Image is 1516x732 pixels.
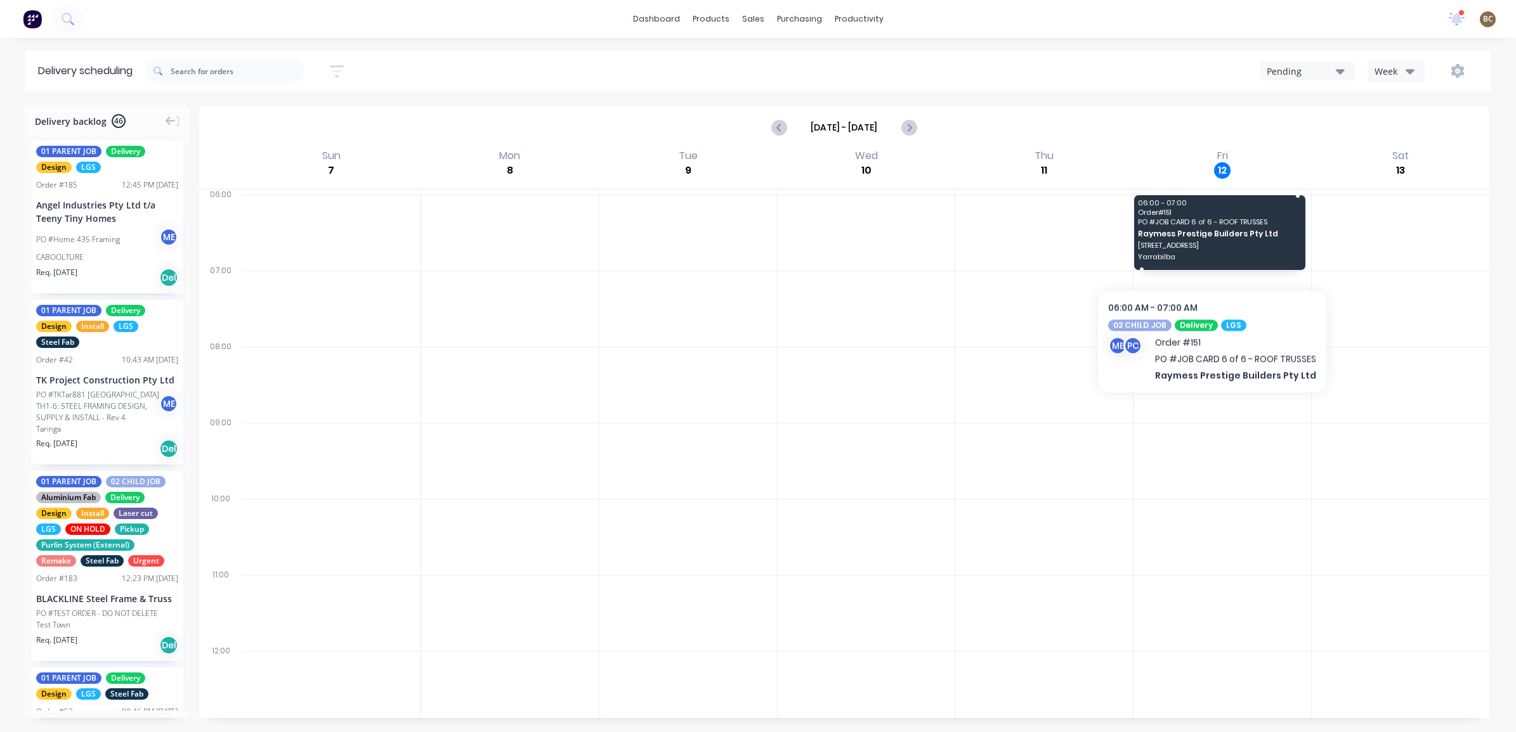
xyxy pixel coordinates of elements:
span: 01 PARENT JOB [36,305,101,316]
div: Delivery scheduling [25,51,145,91]
div: Sat [1389,150,1413,162]
div: Del [159,268,178,287]
span: Remake [36,555,76,567]
div: 12:45 PM [DATE] [122,179,178,191]
span: Delivery [106,146,145,157]
span: Req. [DATE] [36,267,77,278]
span: Delivery [106,305,145,316]
div: 9 [680,162,696,179]
span: Design [36,688,72,700]
span: Urgent [128,555,164,567]
img: Factory [23,10,42,29]
span: Req. [DATE] [36,634,77,646]
div: Del [159,636,178,655]
span: LGS [36,523,61,535]
span: Design [36,321,72,332]
span: LGS [76,688,101,700]
span: Raymess Prestige Builders Pty Ltd [1138,229,1300,238]
span: Install [76,508,109,519]
div: purchasing [771,10,828,29]
div: Taringa [36,423,178,435]
a: dashboard [627,10,686,29]
span: 01 PARENT JOB [36,672,101,684]
div: 10:00 [199,491,242,567]
button: Pending [1260,61,1355,80]
div: Mon [495,150,524,162]
span: Order # 151 [1138,209,1300,216]
div: 12 [1214,162,1231,179]
div: 07:00 [199,263,242,339]
span: 02 CHILD JOB [106,476,166,487]
span: LGS [76,162,101,173]
span: ON HOLD [65,523,110,535]
span: 06:00 - 07:00 [1138,199,1300,207]
div: Angel Industries Pty Ltd t/a Teeny Tiny Homes [36,198,178,225]
div: 11 [1036,162,1052,179]
div: Wed [851,150,882,162]
div: PO #TEST ORDER - DO NOT DELETE [36,608,158,619]
span: PO # JOB CARD 6 of 6 - ROOF TRUSSES [1138,218,1300,226]
div: 12:00 [199,643,242,719]
div: Order # 42 [36,354,73,366]
div: Test Town [36,619,178,631]
span: Steel Fab [81,555,124,567]
div: PO #Home 435 Framing [36,234,120,245]
span: Laser cut [114,508,158,519]
span: LGS [114,321,138,332]
span: 01 PARENT JOB [36,476,101,487]
div: 7 [323,162,339,179]
span: Delivery [105,492,145,503]
div: 09:46 PM [DATE] [122,706,178,717]
span: [STREET_ADDRESS] [1138,241,1300,249]
div: products [686,10,736,29]
div: Order # 183 [36,573,77,584]
span: Delivery backlog [35,115,107,128]
div: 10:43 AM [DATE] [122,354,178,366]
div: Thu [1031,150,1057,162]
span: BC [1483,13,1493,25]
div: Order # 52 [36,706,73,717]
div: sales [736,10,771,29]
span: Steel Fab [105,688,148,700]
div: TK Project Construction Pty Ltd [36,373,178,387]
div: 10 [858,162,875,179]
div: 13 [1392,162,1409,179]
div: Pending [1267,65,1336,78]
div: 09:00 [199,415,242,491]
div: 12:23 PM [DATE] [122,573,178,584]
div: 8 [502,162,518,179]
span: Design [36,508,72,519]
div: Fri [1213,150,1232,162]
span: Steel Fab [36,337,79,348]
div: Order # 185 [36,179,77,191]
div: CABOOLTURE [36,252,178,263]
span: Design [36,162,72,173]
span: Install [76,321,109,332]
div: M E [159,394,178,413]
span: Aluminium Fab [36,492,101,503]
div: PO #TKTar881 [GEOGRAPHIC_DATA] TH1-6: STEEL FRAMING DESIGN, SUPPLY & INSTALL - Rev 4 [36,389,163,423]
div: Del [159,439,178,458]
span: Req. [DATE] [36,438,77,449]
span: 01 PARENT JOB [36,146,101,157]
input: Search for orders [171,58,304,84]
div: 08:00 [199,339,242,415]
span: Pickup [115,523,149,535]
span: Delivery [106,672,145,684]
div: Tue [675,150,702,162]
div: BLACKLINE Steel Frame & Truss [36,592,178,605]
span: Purlin System (External) [36,539,134,551]
span: Yarrabilba [1138,253,1300,260]
span: 46 [112,114,126,128]
div: M E [159,228,178,247]
div: Week [1375,65,1411,78]
button: Week [1368,60,1425,82]
div: productivity [828,10,890,29]
div: Sun [318,150,344,162]
div: 06:00 [199,187,242,263]
div: 11:00 [199,567,242,643]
